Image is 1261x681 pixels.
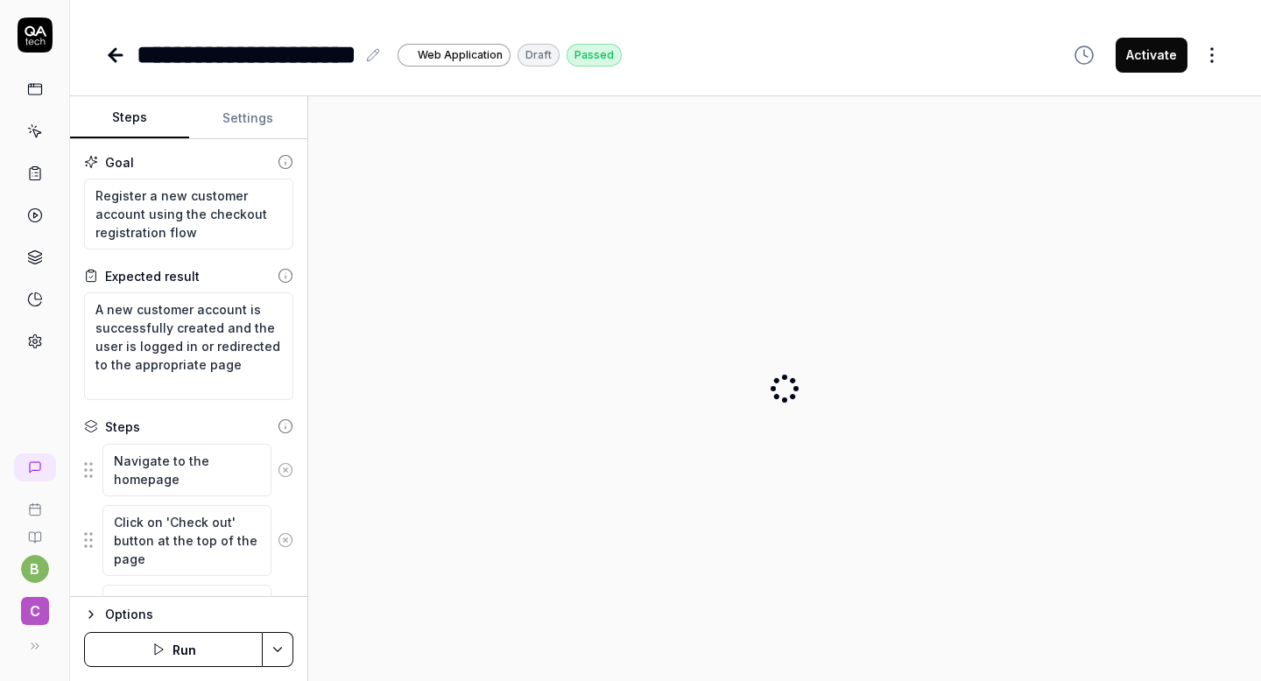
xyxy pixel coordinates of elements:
button: C [7,583,62,628]
button: View version history [1063,38,1105,73]
div: Steps [105,418,140,436]
a: Documentation [7,516,62,544]
a: New conversation [14,453,56,481]
button: Settings [189,97,308,139]
span: C [21,597,49,625]
button: b [21,555,49,583]
div: Goal [105,153,134,172]
div: Suggestions [84,443,293,497]
div: Passed [567,44,622,67]
div: Draft [518,44,560,67]
div: Expected result [105,267,200,285]
div: Suggestions [84,504,293,577]
span: Web Application [418,47,503,63]
div: Options [105,604,293,625]
a: Book a call with us [7,488,62,516]
button: Steps [70,97,189,139]
button: Remove step [271,453,299,488]
div: Suggestions [84,584,293,656]
button: Activate [1116,38,1187,73]
button: Remove step [271,523,299,558]
button: Run [84,632,263,667]
button: Options [84,604,293,625]
a: Web Application [398,43,511,67]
